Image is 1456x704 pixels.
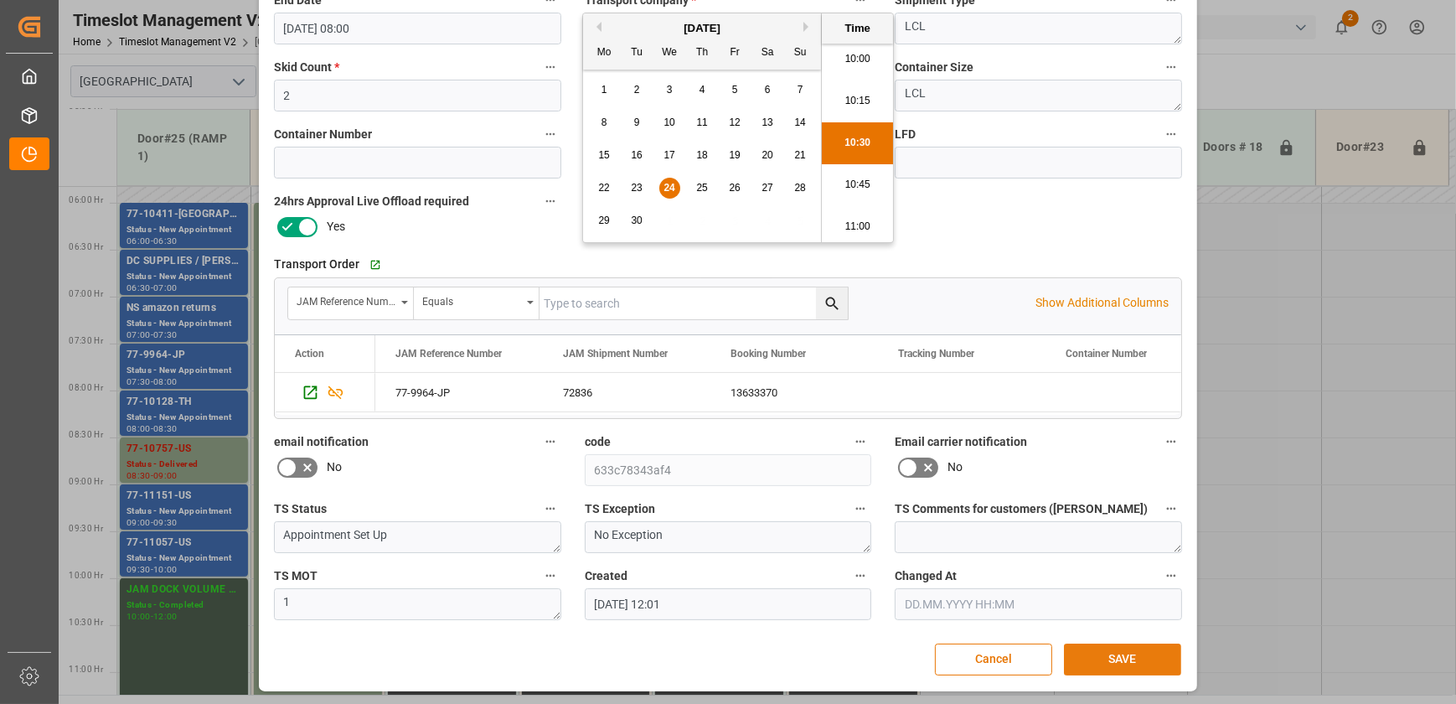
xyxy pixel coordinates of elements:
[274,13,561,44] input: DD.MM.YYYY HH:MM
[696,182,707,194] span: 25
[594,80,615,101] div: Choose Monday, September 1st, 2025
[663,182,674,194] span: 24
[794,116,805,128] span: 14
[822,80,893,122] li: 10:15
[1160,123,1182,145] button: LFD
[794,149,805,161] span: 21
[414,287,540,319] button: open menu
[274,59,339,76] span: Skid Count
[822,206,893,248] li: 11:00
[659,145,680,166] div: Choose Wednesday, September 17th, 2025
[659,80,680,101] div: Choose Wednesday, September 3rd, 2025
[732,84,738,96] span: 5
[422,290,521,309] div: Equals
[816,287,848,319] button: search button
[895,59,973,76] span: Container Size
[757,112,778,133] div: Choose Saturday, September 13th, 2025
[585,433,611,451] span: code
[757,178,778,199] div: Choose Saturday, September 27th, 2025
[822,122,893,164] li: 10:30
[327,458,342,476] span: No
[1160,56,1182,78] button: Container Size
[725,43,746,64] div: Fr
[849,498,871,520] button: TS Exception
[1160,431,1182,453] button: Email carrier notification
[790,145,811,166] div: Choose Sunday, September 21st, 2025
[274,521,561,553] textarea: Appointment Set Up
[543,373,710,412] div: 72836
[667,84,673,96] span: 3
[725,178,746,199] div: Choose Friday, September 26th, 2025
[585,567,627,585] span: Created
[725,80,746,101] div: Choose Friday, September 5th, 2025
[659,43,680,64] div: We
[631,149,642,161] span: 16
[627,112,648,133] div: Choose Tuesday, September 9th, 2025
[790,112,811,133] div: Choose Sunday, September 14th, 2025
[1035,294,1169,312] p: Show Additional Columns
[790,178,811,199] div: Choose Sunday, September 28th, 2025
[274,588,561,620] textarea: 1
[757,80,778,101] div: Choose Saturday, September 6th, 2025
[627,80,648,101] div: Choose Tuesday, September 2nd, 2025
[822,164,893,206] li: 10:45
[274,193,469,210] span: 24hrs Approval Live Offload required
[659,112,680,133] div: Choose Wednesday, September 10th, 2025
[798,84,803,96] span: 7
[627,210,648,231] div: Choose Tuesday, September 30th, 2025
[794,182,805,194] span: 28
[765,84,771,96] span: 6
[895,433,1027,451] span: Email carrier notification
[585,521,872,553] textarea: No Exception
[895,567,957,585] span: Changed At
[598,182,609,194] span: 22
[274,433,369,451] span: email notification
[729,182,740,194] span: 26
[947,458,963,476] span: No
[692,43,713,64] div: Th
[602,84,607,96] span: 1
[1160,565,1182,587] button: Changed At
[849,431,871,453] button: code
[274,567,318,585] span: TS MOT
[540,565,561,587] button: TS MOT
[659,178,680,199] div: Choose Wednesday, September 24th, 2025
[729,116,740,128] span: 12
[627,145,648,166] div: Choose Tuesday, September 16th, 2025
[540,287,848,319] input: Type to search
[692,112,713,133] div: Choose Thursday, September 11th, 2025
[898,348,974,360] span: Tracking Number
[663,116,674,128] span: 10
[762,182,772,194] span: 27
[631,182,642,194] span: 23
[275,373,375,412] div: Press SPACE to select this row.
[375,373,543,412] div: 77-9964-JP
[588,74,817,237] div: month 2025-09
[692,178,713,199] div: Choose Thursday, September 25th, 2025
[725,145,746,166] div: Choose Friday, September 19th, 2025
[591,22,602,32] button: Previous Month
[762,149,772,161] span: 20
[634,84,640,96] span: 2
[563,348,668,360] span: JAM Shipment Number
[627,43,648,64] div: Tu
[696,149,707,161] span: 18
[540,56,561,78] button: Skid Count *
[297,290,395,309] div: JAM Reference Number
[710,373,878,412] div: 13633370
[634,116,640,128] span: 9
[594,112,615,133] div: Choose Monday, September 8th, 2025
[895,126,916,143] span: LFD
[598,215,609,226] span: 29
[790,43,811,64] div: Su
[826,20,889,37] div: Time
[935,644,1052,676] button: Cancel
[594,178,615,199] div: Choose Monday, September 22nd, 2025
[631,215,642,226] span: 30
[602,116,607,128] span: 8
[274,256,359,273] span: Transport Order
[594,43,615,64] div: Mo
[849,565,871,587] button: Created
[895,500,1148,518] span: TS Comments for customers ([PERSON_NAME])
[327,218,345,236] span: Yes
